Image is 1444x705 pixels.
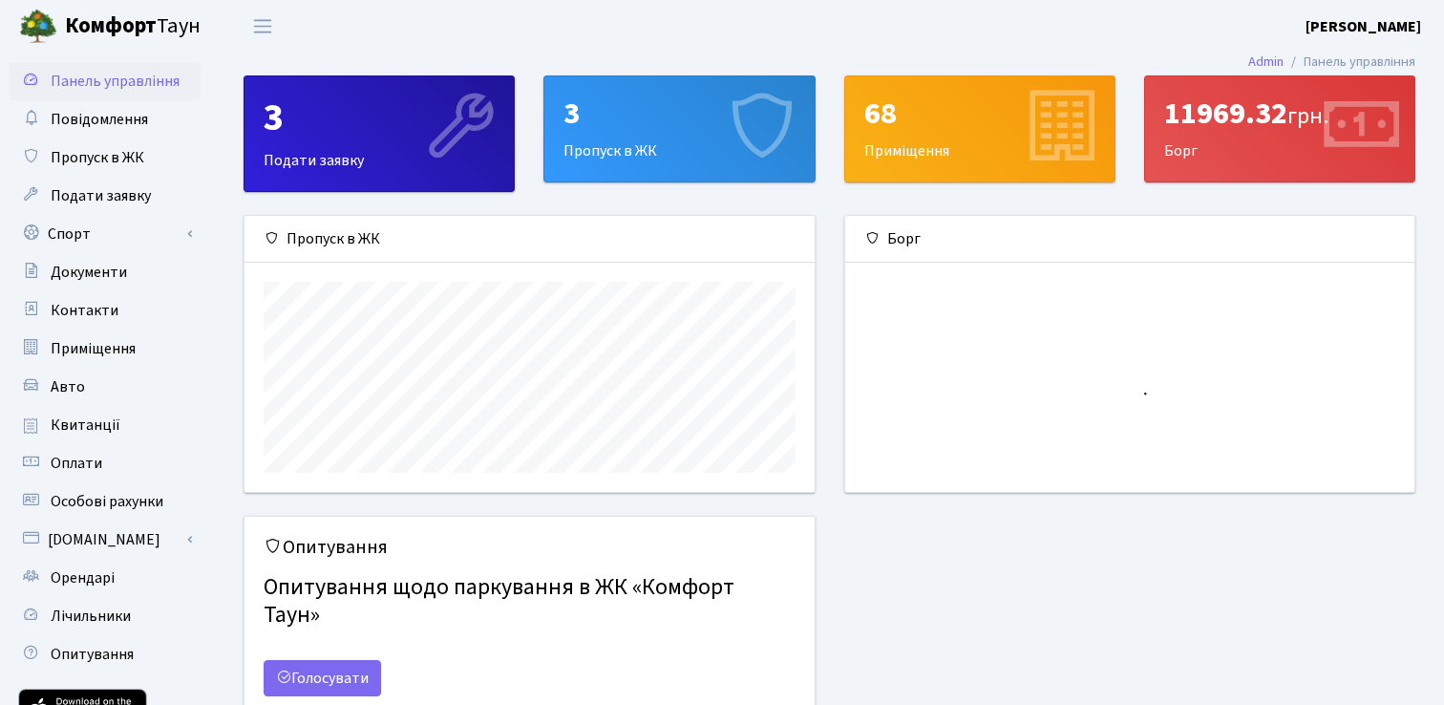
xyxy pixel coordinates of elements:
span: Подати заявку [51,185,151,206]
img: logo.png [19,8,57,46]
div: Борг [845,216,1415,263]
div: 11969.32 [1164,96,1395,132]
b: Комфорт [65,11,157,41]
span: Панель управління [51,71,180,92]
span: Авто [51,376,85,397]
h4: Опитування щодо паркування в ЖК «Комфорт Таун» [264,566,796,637]
a: Документи [10,253,201,291]
nav: breadcrumb [1220,42,1444,82]
span: Приміщення [51,338,136,359]
a: Панель управління [10,62,201,100]
a: Квитанції [10,406,201,444]
button: Переключити навігацію [239,11,287,42]
span: Оплати [51,453,102,474]
span: Лічильники [51,606,131,627]
span: Контакти [51,300,118,321]
a: Опитування [10,635,201,673]
a: Спорт [10,215,201,253]
div: Пропуск в ЖК [244,216,815,263]
div: Борг [1145,76,1414,182]
a: Приміщення [10,330,201,368]
span: грн. [1287,99,1328,133]
a: Орендарі [10,559,201,597]
div: 3 [264,96,495,141]
a: Admin [1248,52,1284,72]
a: [PERSON_NAME] [1306,15,1421,38]
b: [PERSON_NAME] [1306,16,1421,37]
a: Особові рахунки [10,482,201,521]
li: Панель управління [1284,52,1415,73]
span: Квитанції [51,415,120,436]
span: Особові рахунки [51,491,163,512]
span: Таун [65,11,201,43]
a: [DOMAIN_NAME] [10,521,201,559]
h5: Опитування [264,536,796,559]
div: 68 [864,96,1095,132]
a: Авто [10,368,201,406]
a: 3Подати заявку [244,75,515,192]
div: Пропуск в ЖК [544,76,814,182]
a: 3Пропуск в ЖК [543,75,815,182]
a: 68Приміщення [844,75,1115,182]
a: Повідомлення [10,100,201,139]
div: Подати заявку [244,76,514,191]
div: 3 [563,96,795,132]
span: Орендарі [51,567,115,588]
a: Подати заявку [10,177,201,215]
span: Повідомлення [51,109,148,130]
a: Лічильники [10,597,201,635]
div: Приміщення [845,76,1115,182]
a: Оплати [10,444,201,482]
a: Пропуск в ЖК [10,139,201,177]
span: Опитування [51,644,134,665]
span: Документи [51,262,127,283]
a: Голосувати [264,660,381,696]
a: Контакти [10,291,201,330]
span: Пропуск в ЖК [51,147,144,168]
